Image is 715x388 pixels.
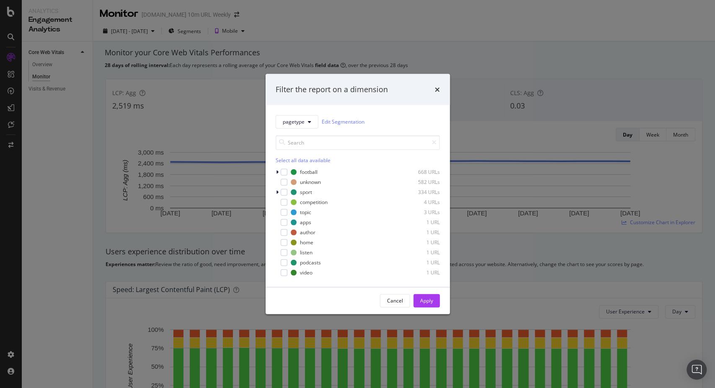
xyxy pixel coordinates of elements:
div: unknown [300,178,321,186]
div: home [300,239,313,246]
div: 334 URLs [399,189,440,196]
div: 582 URLs [399,178,440,186]
div: football [300,168,317,176]
button: pagetype [276,115,318,128]
div: Cancel [387,297,403,304]
div: times [435,84,440,95]
div: Select all data available [276,156,440,163]
div: 1 URL [399,239,440,246]
div: 1 URL [399,219,440,226]
a: Edit Segmentation [322,117,364,126]
div: Filter the report on a dimension [276,84,388,95]
div: 1 URL [399,269,440,276]
div: podcasts [300,259,321,266]
div: apps [300,219,311,226]
div: 1 URL [399,259,440,266]
div: 668 URLs [399,168,440,176]
div: listen [300,249,312,256]
button: Cancel [380,294,410,307]
div: video [300,269,312,276]
div: topic [300,209,311,216]
button: Apply [413,294,440,307]
div: sport [300,189,312,196]
div: competition [300,199,328,206]
div: Apply [420,297,433,304]
div: 4 URLs [399,199,440,206]
div: author [300,229,315,236]
div: 1 URL [399,229,440,236]
div: modal [266,74,450,314]
div: 3 URLs [399,209,440,216]
div: 1 URL [399,249,440,256]
input: Search [276,135,440,150]
div: Open Intercom Messenger [687,360,707,380]
span: pagetype [283,118,305,125]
